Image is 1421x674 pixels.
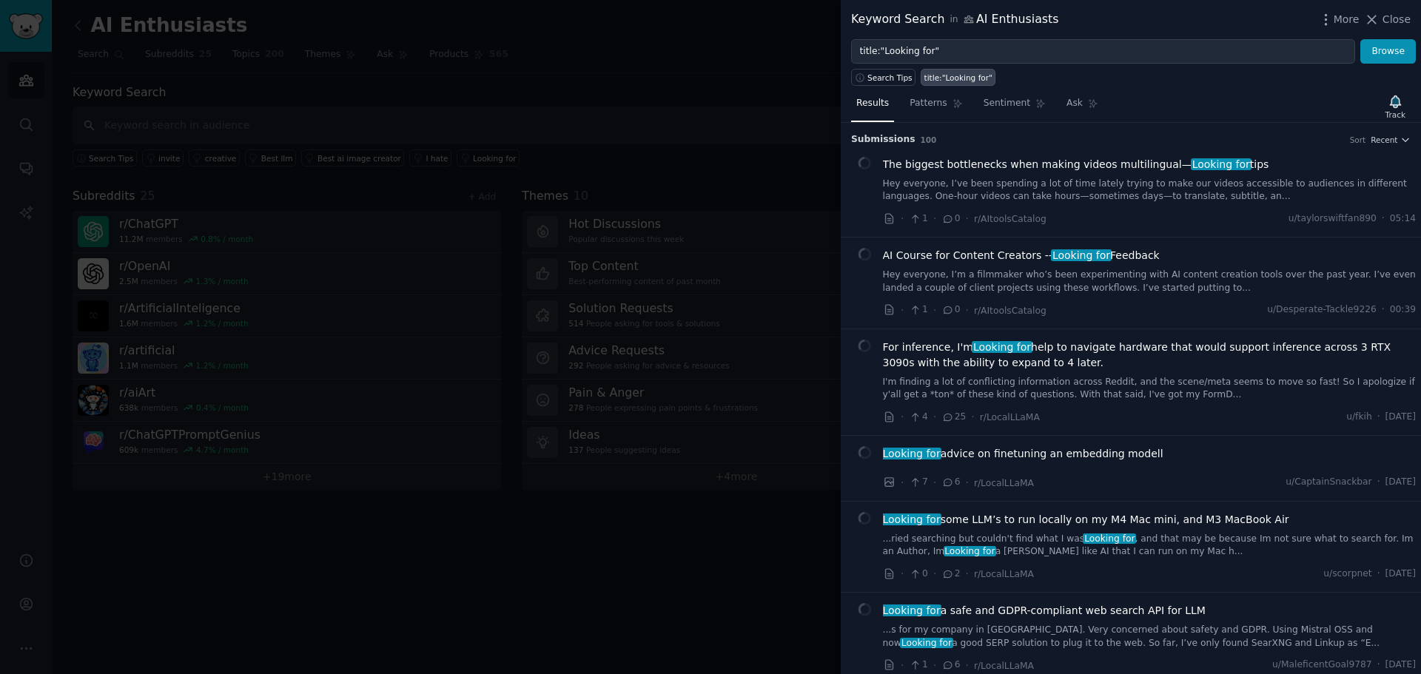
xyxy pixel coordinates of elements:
[1364,12,1411,27] button: Close
[901,475,904,491] span: ·
[921,135,937,144] span: 100
[1382,303,1385,317] span: ·
[1289,212,1377,226] span: u/taylorswiftfan890
[1371,135,1411,145] button: Recent
[933,303,936,318] span: ·
[933,409,936,425] span: ·
[941,303,960,317] span: 0
[1385,567,1416,581] span: [DATE]
[900,638,953,648] span: Looking for
[883,446,1163,462] a: Looking foradvice on finetuning an embedding modell
[921,69,995,86] a: title:"Looking for"
[1371,135,1397,145] span: Recent
[1191,158,1252,170] span: Looking for
[904,92,967,122] a: Patterns
[1385,411,1416,424] span: [DATE]
[1350,135,1366,145] div: Sort
[1383,12,1411,27] span: Close
[974,661,1034,671] span: r/LocalLLaMA
[883,624,1417,650] a: ...s for my company in [GEOGRAPHIC_DATA]. Very concerned about safety and GDPR. Using Mistral OSS...
[883,157,1269,172] span: The biggest bottlenecks when making videos multilingual— tips
[910,97,947,110] span: Patterns
[851,39,1355,64] input: Try a keyword related to your business
[1390,212,1416,226] span: 05:14
[909,476,927,489] span: 7
[944,546,997,556] span: Looking for
[972,341,1032,353] span: Looking for
[974,214,1047,224] span: r/AItoolsCatalog
[1323,567,1371,581] span: u/scorpnet
[1385,476,1416,489] span: [DATE]
[941,567,960,581] span: 2
[883,248,1160,263] span: AI Course for Content Creators -- Feedback
[966,566,969,582] span: ·
[924,73,992,83] div: title:"Looking for"
[950,13,958,27] span: in
[941,212,960,226] span: 0
[883,340,1417,371] a: For inference, I'mLooking forhelp to navigate hardware that would support inference across 3 RTX ...
[1377,658,1380,672] span: ·
[909,658,927,672] span: 1
[883,512,1289,528] a: Looking forsome LLM’s to run locally on my M4 Mac mini, and M3 MacBook Air
[909,411,927,424] span: 4
[1380,91,1411,122] button: Track
[966,475,969,491] span: ·
[883,603,1206,619] span: a safe and GDPR-compliant web search API for LLM
[974,569,1034,579] span: r/LocalLLaMA
[1390,303,1416,317] span: 00:39
[901,658,904,673] span: ·
[1061,92,1103,122] a: Ask
[933,475,936,491] span: ·
[851,133,916,146] span: Submission s
[1377,567,1380,581] span: ·
[966,658,969,673] span: ·
[901,303,904,318] span: ·
[978,92,1051,122] a: Sentiment
[1382,212,1385,226] span: ·
[1360,39,1416,64] button: Browse
[1083,533,1136,544] span: Looking for
[966,211,969,226] span: ·
[901,409,904,425] span: ·
[883,376,1417,402] a: I'm finding a lot of conflicting information across Reddit, and the scene/meta seems to move so f...
[883,603,1206,619] a: Looking fora safe and GDPR-compliant web search API for LLM
[909,212,927,226] span: 1
[851,92,894,122] a: Results
[883,512,1289,528] span: some LLM’s to run locally on my M4 Mac mini, and M3 MacBook Air
[1267,303,1377,317] span: u/Desperate-Tackle9226
[941,411,966,424] span: 25
[909,303,927,317] span: 1
[883,340,1417,371] span: For inference, I'm help to navigate hardware that would support inference across 3 RTX 3090s with...
[1286,476,1371,489] span: u/CaptainSnackbar
[1066,97,1083,110] span: Ask
[851,10,1058,29] div: Keyword Search AI Enthusiasts
[867,73,913,83] span: Search Tips
[941,476,960,489] span: 6
[883,157,1269,172] a: The biggest bottlenecks when making videos multilingual—Looking fortips
[1377,411,1380,424] span: ·
[883,248,1160,263] a: AI Course for Content Creators --Looking forFeedback
[883,533,1417,559] a: ...ried searching but couldn't find what I wasLooking for, and that may be because Im not sure wh...
[933,658,936,673] span: ·
[1385,658,1416,672] span: [DATE]
[883,178,1417,203] a: Hey everyone, I’ve been spending a lot of time lately trying to make our videos accessible to aud...
[984,97,1030,110] span: Sentiment
[881,448,942,459] span: Looking for
[974,478,1034,488] span: r/LocalLLaMA
[883,269,1417,294] a: Hey everyone, I’m a filmmaker who’s been experimenting with AI content creation tools over the pa...
[901,566,904,582] span: ·
[1051,249,1112,261] span: Looking for
[1334,12,1360,27] span: More
[881,604,942,616] span: Looking for
[881,513,942,525] span: Looking for
[901,211,904,226] span: ·
[851,69,916,86] button: Search Tips
[856,97,889,110] span: Results
[1377,476,1380,489] span: ·
[941,658,960,672] span: 6
[933,211,936,226] span: ·
[933,566,936,582] span: ·
[909,567,927,581] span: 0
[1272,658,1372,672] span: u/MaleficentGoal9787
[980,412,1040,422] span: r/LocalLLaMA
